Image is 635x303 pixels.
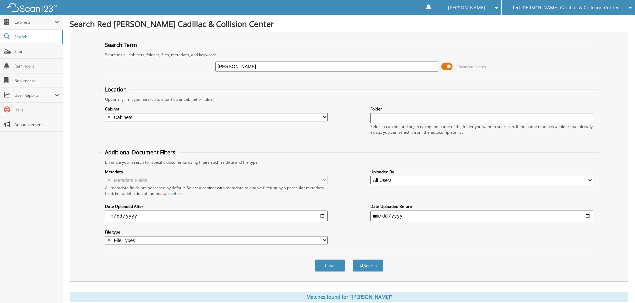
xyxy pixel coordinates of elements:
[14,19,55,25] span: Cabinets
[105,211,328,221] input: start
[175,191,184,196] a: here
[370,211,593,221] input: end
[448,6,485,10] span: [PERSON_NAME]
[70,292,628,302] div: Matches found for "[PERSON_NAME]"
[105,106,328,112] label: Cabinet
[315,259,345,272] button: Clear
[102,86,130,93] legend: Location
[102,41,140,49] legend: Search Term
[102,149,179,156] legend: Additional Document Filters
[456,64,486,69] span: Advanced Search
[353,259,383,272] button: Search
[370,204,593,209] label: Date Uploaded Before
[511,6,619,10] span: Red [PERSON_NAME] Cadillac & Collision Center
[70,18,628,29] h1: Search Red [PERSON_NAME] Cadillac & Collision Center
[370,106,593,112] label: Folder
[102,96,596,102] div: Optionally limit your search to a particular cabinet or folder
[102,159,596,165] div: Enhance your search for specific documents using filters such as date and file type.
[105,229,328,235] label: File type
[370,169,593,175] label: Uploaded By
[14,122,59,127] span: Announcements
[14,49,59,54] span: Scan
[14,63,59,69] span: Reminders
[105,204,328,209] label: Date Uploaded After
[105,169,328,175] label: Metadata
[7,3,57,12] img: scan123-logo-white.svg
[14,107,59,113] span: Help
[14,92,55,98] span: User Reports
[14,34,58,40] span: Search
[14,78,59,83] span: Bookmarks
[105,185,328,196] div: All metadata fields are searched by default. Select a cabinet with metadata to enable filtering b...
[102,52,596,58] div: Searches all cabinets, folders, files, metadata, and keywords
[370,124,593,135] div: Select a cabinet and begin typing the name of the folder you want to search in. If the name match...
